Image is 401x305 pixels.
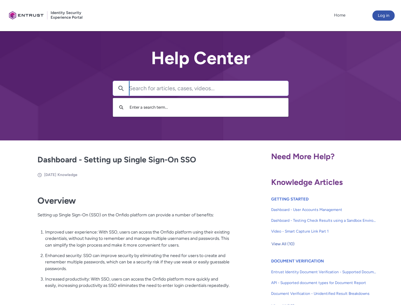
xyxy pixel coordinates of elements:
a: DOCUMENT VERIFICATION [271,259,324,263]
a: Dashboard - User Accounts Management [271,204,377,215]
input: Search for articles, cases, videos... [129,81,288,96]
span: Enter a search term... [130,105,168,110]
button: Search [113,81,129,96]
p: Increased productivity: With SSO, users can access the Onfido platform more quickly and easily, i... [45,276,230,289]
span: Dashboard - User Accounts Management [271,207,377,213]
a: Entrust Identity Document Verification - Supported Document type and size [271,267,377,277]
button: View All (10) [271,239,295,249]
span: Document Verification - Unidentified Result Breakdowns [271,291,377,296]
a: Document Verification - Unidentified Result Breakdowns [271,288,377,299]
h2: Dashboard - Setting up Single Sign-On SSO [37,154,230,166]
a: Dashboard - Testing Check Results using a Sandbox Environment [271,215,377,226]
span: Video - Smart Capture Link Part 1 [271,228,377,234]
a: GETTING STARTED [271,197,309,201]
span: [DATE] [44,173,56,177]
a: Video - Smart Capture Link Part 1 [271,226,377,237]
p: Setting up Single Sign-On (SSO) on the Onfido platform can provide a number of benefits: [37,212,230,225]
strong: Overview [37,195,76,206]
h2: Help Center [113,48,289,68]
span: Knowledge Articles [271,177,343,187]
span: Need More Help? [271,152,335,161]
p: Enhanced security: SSO can improve security by eliminating the need for users to create and remem... [45,252,230,272]
span: Dashboard - Testing Check Results using a Sandbox Environment [271,218,377,223]
span: API - Supported document types for Document Report [271,280,377,286]
a: API - Supported document types for Document Report [271,277,377,288]
a: Home [332,10,347,20]
span: Entrust Identity Document Verification - Supported Document type and size [271,269,377,275]
span: View All (10) [271,239,295,249]
p: Improved user experience: With SSO, users can access the Onfido platform using their existing cre... [45,229,230,248]
li: Knowledge [57,172,77,178]
button: Log in [372,10,395,21]
button: Search [116,101,126,113]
